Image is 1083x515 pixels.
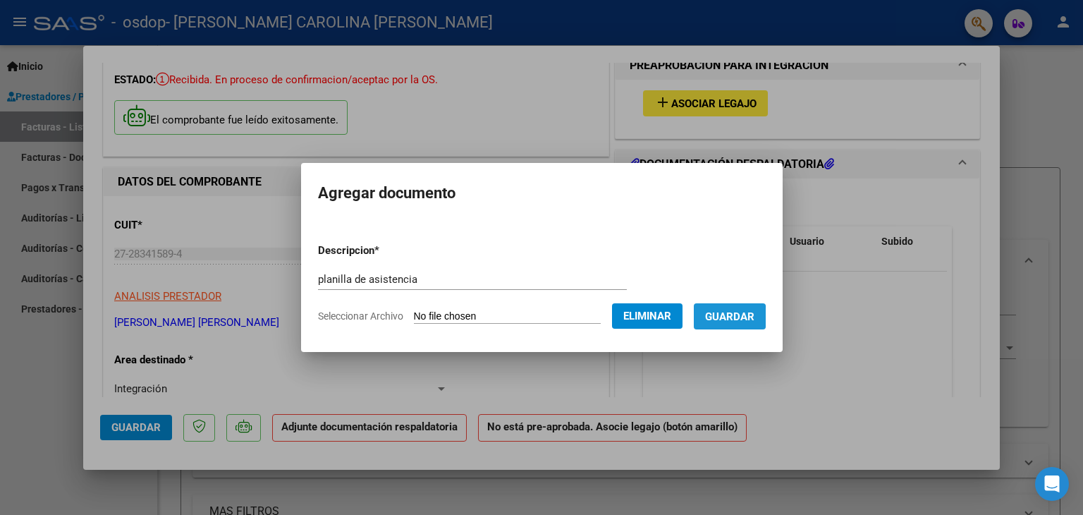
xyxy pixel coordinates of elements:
[318,310,403,322] span: Seleccionar Archivo
[318,180,766,207] h2: Agregar documento
[612,303,683,329] button: Eliminar
[705,310,754,323] span: Guardar
[694,303,766,329] button: Guardar
[1035,467,1069,501] div: Open Intercom Messenger
[318,243,453,259] p: Descripcion
[623,310,671,322] span: Eliminar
